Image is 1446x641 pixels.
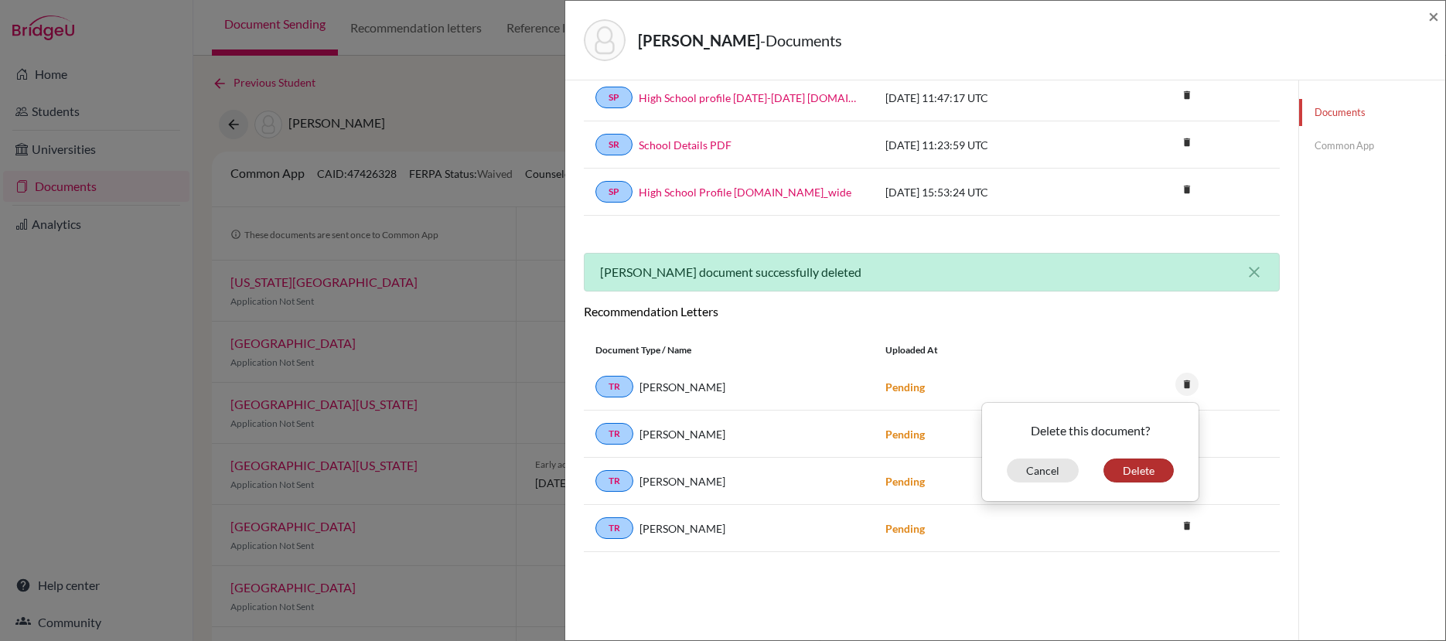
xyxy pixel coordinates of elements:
span: × [1428,5,1439,27]
i: delete [1175,131,1199,154]
a: TR [595,517,633,539]
span: [PERSON_NAME] [639,520,725,537]
button: Delete [1103,459,1174,482]
a: TR [595,423,633,445]
i: delete [1175,514,1199,537]
div: [PERSON_NAME] document successfully deleted [584,253,1280,292]
a: Documents [1299,99,1445,126]
strong: Pending [885,428,925,441]
div: [DATE] 11:23:59 UTC [874,137,1106,153]
a: School Details PDF [639,137,732,153]
a: delete [1175,517,1199,537]
div: Uploaded at [874,343,1106,357]
strong: Pending [885,522,925,535]
a: delete [1175,180,1199,201]
a: delete [1175,133,1199,154]
div: [DATE] 15:53:24 UTC [874,184,1106,200]
strong: Pending [885,380,925,394]
div: delete [981,402,1199,502]
a: High School profile [DATE]-[DATE] [DOMAIN_NAME]_wide [639,90,862,106]
a: Common App [1299,132,1445,159]
div: [DATE] 11:47:17 UTC [874,90,1106,106]
div: Document Type / Name [584,343,874,357]
span: [PERSON_NAME] [639,473,725,489]
span: [PERSON_NAME] [639,426,725,442]
button: close [1245,263,1264,281]
a: delete [1175,86,1199,107]
a: TR [595,470,633,492]
i: delete [1175,178,1199,201]
a: SR [595,134,633,155]
strong: [PERSON_NAME] [638,31,760,49]
a: delete [1175,375,1199,396]
a: High School Profile [DOMAIN_NAME]_wide [639,184,851,200]
span: [PERSON_NAME] [639,379,725,395]
button: Close [1428,7,1439,26]
button: Cancel [1007,459,1079,482]
i: delete [1175,84,1199,107]
a: SP [595,181,633,203]
h6: Recommendation Letters [584,304,1280,319]
span: - Documents [760,31,842,49]
i: delete [1175,373,1199,396]
p: Delete this document? [994,421,1186,440]
a: SP [595,87,633,108]
a: TR [595,376,633,397]
strong: Pending [885,475,925,488]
